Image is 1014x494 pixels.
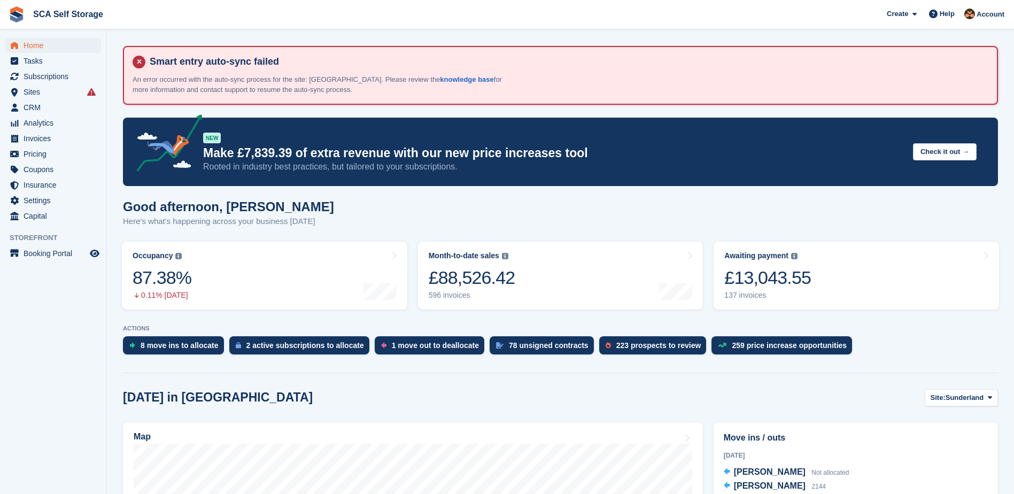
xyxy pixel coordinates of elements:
[133,291,191,300] div: 0.11% [DATE]
[964,9,975,19] img: Sarah Race
[429,251,499,260] div: Month-to-date sales
[724,291,811,300] div: 137 invoices
[711,336,857,360] a: 259 price increase opportunities
[29,5,107,23] a: SCA Self Storage
[123,325,998,332] p: ACTIONS
[724,480,826,493] a: [PERSON_NAME] 2144
[724,451,988,460] div: [DATE]
[5,209,101,223] a: menu
[714,242,999,310] a: Awaiting payment £13,043.55 137 invoices
[88,247,101,260] a: Preview store
[24,209,88,223] span: Capital
[5,69,101,84] a: menu
[718,343,726,348] img: price_increase_opportunities-93ffe204e8149a01c8c9dc8f82e8f89637d9d84a8eef4429ea346261dce0b2c0.svg
[24,177,88,192] span: Insurance
[5,177,101,192] a: menu
[203,145,904,161] p: Make £7,839.39 of extra revenue with our new price increases tool
[5,193,101,208] a: menu
[381,342,386,349] img: move_outs_to_deallocate_icon-f764333ba52eb49d3ac5e1228854f67142a1ed5810a6f6cc68b1a99e826820c5.svg
[5,100,101,115] a: menu
[913,143,977,161] button: Check it out →
[931,392,946,403] span: Site:
[977,9,1004,20] span: Account
[811,483,826,490] span: 2144
[203,161,904,173] p: Rooted in industry best practices, but tailored to your subscriptions.
[236,342,241,349] img: active_subscription_to_allocate_icon-d502201f5373d7db506a760aba3b589e785aa758c864c3986d89f69b8ff3...
[145,56,988,68] h4: Smart entry auto-sync failed
[24,53,88,68] span: Tasks
[440,75,493,83] a: knowledge base
[10,233,106,243] span: Storefront
[123,390,313,405] h2: [DATE] in [GEOGRAPHIC_DATA]
[123,215,334,228] p: Here's what's happening across your business [DATE]
[24,131,88,146] span: Invoices
[940,9,955,19] span: Help
[724,251,788,260] div: Awaiting payment
[724,431,988,444] h2: Move ins / outs
[5,131,101,146] a: menu
[134,432,151,442] h2: Map
[128,114,203,175] img: price-adjustments-announcement-icon-8257ccfd72463d97f412b2fc003d46551f7dbcb40ab6d574587a9cd5c0d94...
[133,74,507,95] p: An error occurred with the auto-sync process for the site: [GEOGRAPHIC_DATA]. Please review the f...
[24,146,88,161] span: Pricing
[724,267,811,289] div: £13,043.55
[734,481,806,490] span: [PERSON_NAME]
[375,336,490,360] a: 1 move out to deallocate
[203,133,221,143] div: NEW
[24,100,88,115] span: CRM
[141,341,219,350] div: 8 move ins to allocate
[734,467,806,476] span: [PERSON_NAME]
[229,336,375,360] a: 2 active subscriptions to allocate
[5,38,101,53] a: menu
[123,199,334,214] h1: Good afternoon, [PERSON_NAME]
[946,392,984,403] span: Sunderland
[392,341,479,350] div: 1 move out to deallocate
[496,342,504,349] img: contract_signature_icon-13c848040528278c33f63329250d36e43548de30e8caae1d1a13099fd9432cc5.svg
[599,336,712,360] a: 223 prospects to review
[5,53,101,68] a: menu
[24,246,88,261] span: Booking Portal
[732,341,847,350] div: 259 price increase opportunities
[24,84,88,99] span: Sites
[246,341,364,350] div: 2 active subscriptions to allocate
[509,341,589,350] div: 78 unsigned contracts
[5,84,101,99] a: menu
[87,88,96,96] i: Smart entry sync failures have occurred
[606,342,611,349] img: prospect-51fa495bee0391a8d652442698ab0144808aea92771e9ea1ae160a38d050c398.svg
[9,6,25,22] img: stora-icon-8386f47178a22dfd0bd8f6a31ec36ba5ce8667c1dd55bd0f319d3a0aa187defe.svg
[175,253,182,259] img: icon-info-grey-7440780725fd019a000dd9b08b2336e03edf1995a4989e88bcd33f0948082b44.svg
[133,267,191,289] div: 87.38%
[123,336,229,360] a: 8 move ins to allocate
[925,389,998,407] button: Site: Sunderland
[490,336,599,360] a: 78 unsigned contracts
[418,242,703,310] a: Month-to-date sales £88,526.42 596 invoices
[791,253,798,259] img: icon-info-grey-7440780725fd019a000dd9b08b2336e03edf1995a4989e88bcd33f0948082b44.svg
[429,267,515,289] div: £88,526.42
[724,466,849,480] a: [PERSON_NAME] Not allocated
[502,253,508,259] img: icon-info-grey-7440780725fd019a000dd9b08b2336e03edf1995a4989e88bcd33f0948082b44.svg
[129,342,135,349] img: move_ins_to_allocate_icon-fdf77a2bb77ea45bf5b3d319d69a93e2d87916cf1d5bf7949dd705db3b84f3ca.svg
[133,251,173,260] div: Occupancy
[5,115,101,130] a: menu
[811,469,849,476] span: Not allocated
[616,341,701,350] div: 223 prospects to review
[429,291,515,300] div: 596 invoices
[5,146,101,161] a: menu
[24,38,88,53] span: Home
[5,246,101,261] a: menu
[24,162,88,177] span: Coupons
[122,242,407,310] a: Occupancy 87.38% 0.11% [DATE]
[887,9,908,19] span: Create
[24,193,88,208] span: Settings
[5,162,101,177] a: menu
[24,115,88,130] span: Analytics
[24,69,88,84] span: Subscriptions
